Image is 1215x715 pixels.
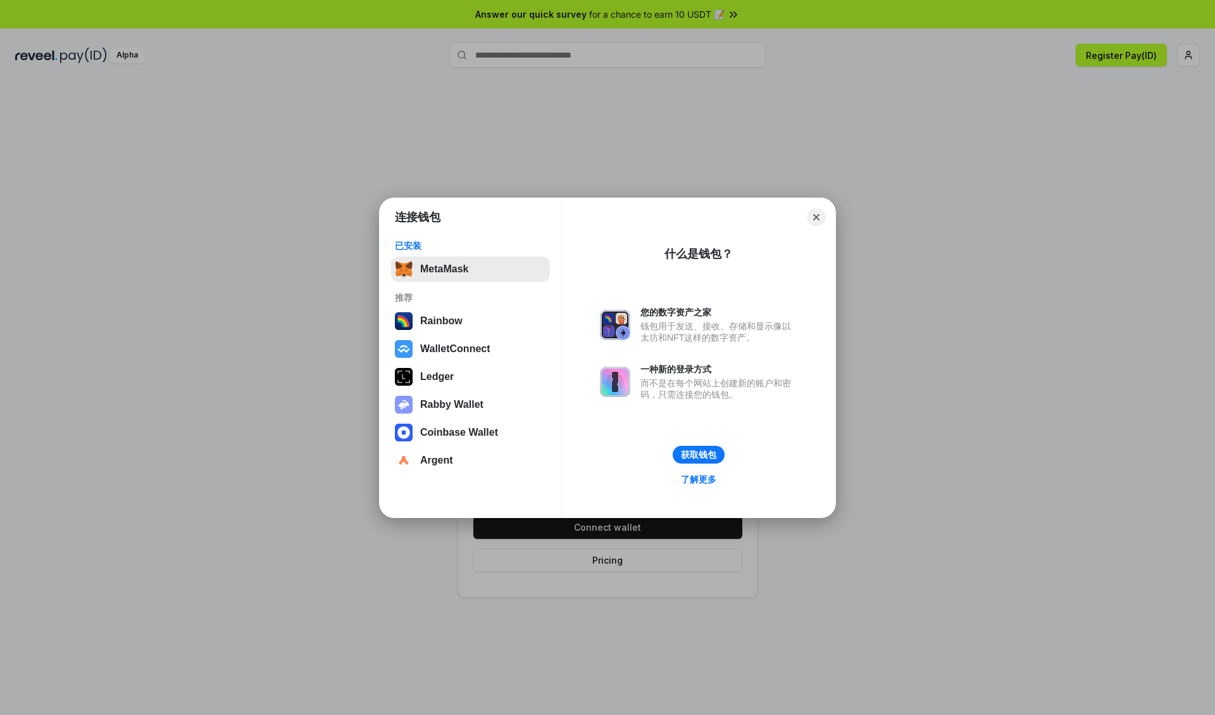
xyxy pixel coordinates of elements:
[391,420,550,445] button: Coinbase Wallet
[600,367,630,397] img: svg+xml,%3Csvg%20xmlns%3D%22http%3A%2F%2Fwww.w3.org%2F2000%2Fsvg%22%20fill%3D%22none%22%20viewBox...
[640,307,797,318] div: 您的数字资产之家
[420,263,468,275] div: MetaMask
[395,340,413,358] img: svg+xml,%3Csvg%20width%3D%2228%22%20height%3D%2228%22%20viewBox%3D%220%200%2028%2028%22%20fill%3D...
[395,240,546,251] div: 已安装
[420,427,498,438] div: Coinbase Wallet
[395,424,413,441] img: svg+xml,%3Csvg%20width%3D%2228%22%20height%3D%2228%22%20viewBox%3D%220%200%2028%2028%22%20fill%3D...
[395,312,413,330] img: svg+xml,%3Csvg%20width%3D%22120%22%20height%3D%22120%22%20viewBox%3D%220%200%20120%20120%22%20fil...
[420,455,453,466] div: Argent
[420,343,490,355] div: WalletConnect
[807,208,825,226] button: Close
[600,310,630,340] img: svg+xml,%3Csvg%20xmlns%3D%22http%3A%2F%2Fwww.w3.org%2F2000%2Fsvg%22%20fill%3D%22none%22%20viewBox...
[420,315,463,327] div: Rainbow
[673,446,725,464] button: 获取钱包
[395,452,413,469] img: svg+xml,%3Csvg%20width%3D%2228%22%20height%3D%2228%22%20viewBox%3D%220%200%2028%2028%22%20fill%3D...
[391,364,550,389] button: Ledger
[640,364,797,375] div: 一种新的登录方式
[395,260,413,278] img: svg+xml,%3Csvg%20fill%3D%22none%22%20height%3D%2233%22%20viewBox%3D%220%200%2035%2033%22%20width%...
[664,246,733,262] div: 什么是钱包？
[395,368,413,386] img: svg+xml,%3Csvg%20xmlns%3D%22http%3A%2F%2Fwww.w3.org%2F2000%2Fsvg%22%20width%3D%2228%22%20height%3...
[391,448,550,473] button: Argent
[681,449,716,460] div: 获取钱包
[640,377,797,400] div: 而不是在每个网站上创建新的账户和密码，只需连接您的钱包。
[391,336,550,362] button: WalletConnect
[395,210,440,225] h1: 连接钱包
[681,474,716,485] div: 了解更多
[391,392,550,417] button: Rabby Wallet
[420,371,454,383] div: Ledger
[391,308,550,334] button: Rainbow
[640,320,797,343] div: 钱包用于发送、接收、存储和显示像以太坊和NFT这样的数字资产。
[673,471,724,488] a: 了解更多
[420,399,483,410] div: Rabby Wallet
[391,256,550,282] button: MetaMask
[395,292,546,303] div: 推荐
[395,396,413,414] img: svg+xml,%3Csvg%20xmlns%3D%22http%3A%2F%2Fwww.w3.org%2F2000%2Fsvg%22%20fill%3D%22none%22%20viewBox...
